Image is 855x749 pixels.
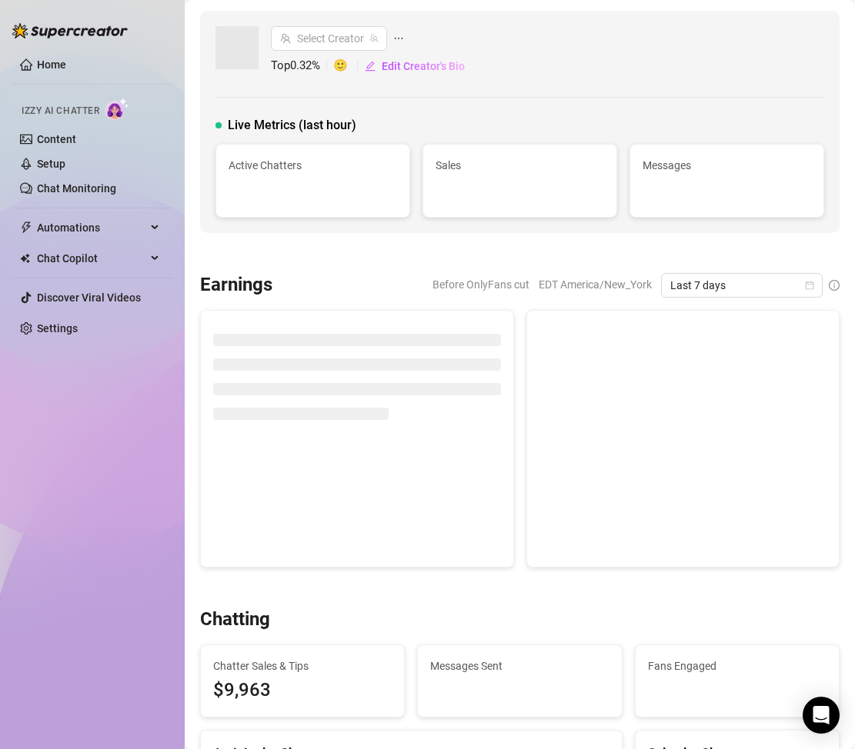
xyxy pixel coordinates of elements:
[539,273,652,296] span: EDT America/New_York
[37,322,78,335] a: Settings
[37,291,141,304] a: Discover Viral Videos
[37,182,116,195] a: Chat Monitoring
[20,253,30,264] img: Chat Copilot
[12,23,128,38] img: logo-BBDzfeDw.svg
[228,116,356,135] span: Live Metrics (last hour)
[393,26,404,51] span: ellipsis
[37,246,146,271] span: Chat Copilot
[37,58,66,71] a: Home
[271,57,333,75] span: Top 0.32 %
[20,221,32,234] span: thunderbolt
[200,273,272,298] h3: Earnings
[430,657,609,674] span: Messages Sent
[829,280,840,291] span: info-circle
[22,104,99,118] span: Izzy AI Chatter
[213,657,392,674] span: Chatter Sales & Tips
[369,34,379,43] span: team
[433,273,529,296] span: Before OnlyFans cut
[382,60,465,72] span: Edit Creator's Bio
[648,657,827,674] span: Fans Engaged
[643,157,811,174] span: Messages
[37,215,146,240] span: Automations
[436,157,604,174] span: Sales
[364,54,466,78] button: Edit Creator's Bio
[805,281,814,290] span: calendar
[200,608,270,632] h3: Chatting
[670,274,813,297] span: Last 7 days
[333,57,364,75] span: 🙂
[365,61,376,72] span: edit
[803,697,840,734] div: Open Intercom Messenger
[105,98,129,120] img: AI Chatter
[213,676,392,705] span: $9,963
[37,158,65,170] a: Setup
[37,133,76,145] a: Content
[229,157,397,174] span: Active Chatters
